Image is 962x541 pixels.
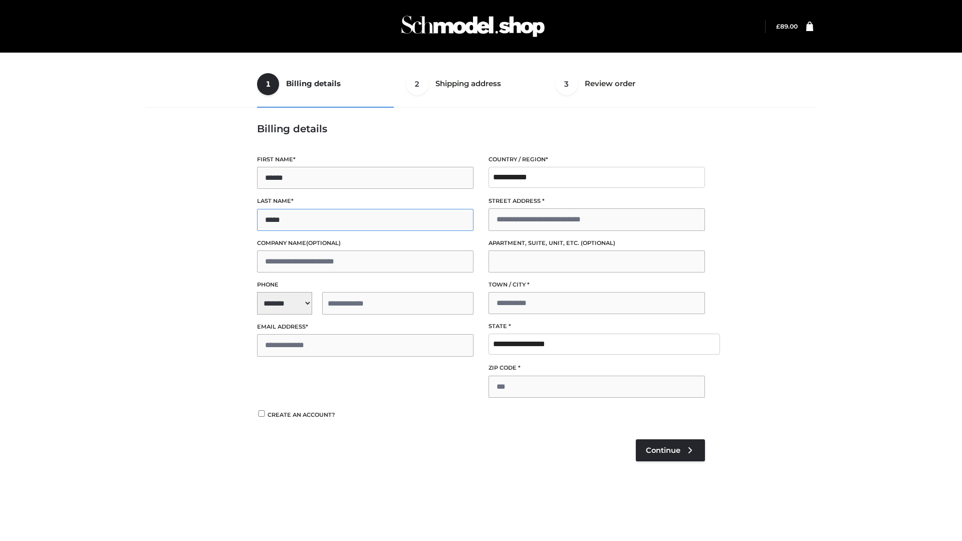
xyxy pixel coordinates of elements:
bdi: 89.00 [776,23,798,30]
label: Apartment, suite, unit, etc. [489,238,705,248]
h3: Billing details [257,123,705,135]
label: Country / Region [489,155,705,164]
img: Schmodel Admin 964 [398,7,548,46]
span: (optional) [581,239,615,246]
label: Email address [257,322,473,332]
label: ZIP Code [489,363,705,373]
label: First name [257,155,473,164]
label: Phone [257,280,473,290]
span: Create an account? [268,411,335,418]
label: State [489,322,705,331]
input: Create an account? [257,410,266,417]
label: Company name [257,238,473,248]
span: £ [776,23,780,30]
label: Town / City [489,280,705,290]
a: Continue [636,439,705,461]
label: Street address [489,196,705,206]
span: (optional) [306,239,341,246]
label: Last name [257,196,473,206]
a: £89.00 [776,23,798,30]
span: Continue [646,446,680,455]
